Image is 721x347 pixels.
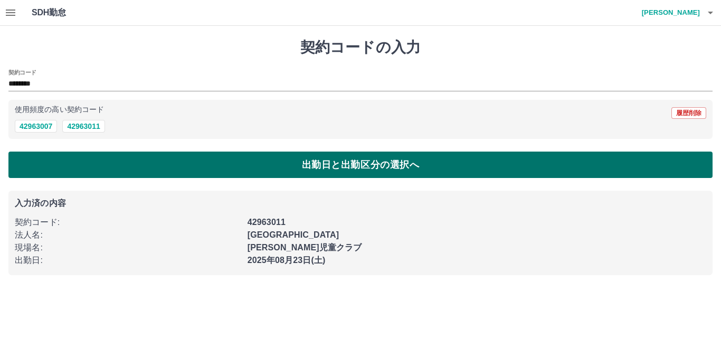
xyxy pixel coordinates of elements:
[62,120,105,133] button: 42963011
[248,218,286,227] b: 42963011
[8,152,713,178] button: 出勤日と出勤区分の選択へ
[15,106,104,114] p: 使用頻度の高い契約コード
[15,199,706,208] p: 入力済の内容
[248,230,339,239] b: [GEOGRAPHIC_DATA]
[15,229,241,241] p: 法人名 :
[248,256,326,265] b: 2025年08月23日(土)
[671,107,706,119] button: 履歴削除
[15,254,241,267] p: 出勤日 :
[8,68,36,77] h2: 契約コード
[248,243,362,252] b: [PERSON_NAME]児童クラブ
[15,120,57,133] button: 42963007
[15,216,241,229] p: 契約コード :
[15,241,241,254] p: 現場名 :
[8,39,713,57] h1: 契約コードの入力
